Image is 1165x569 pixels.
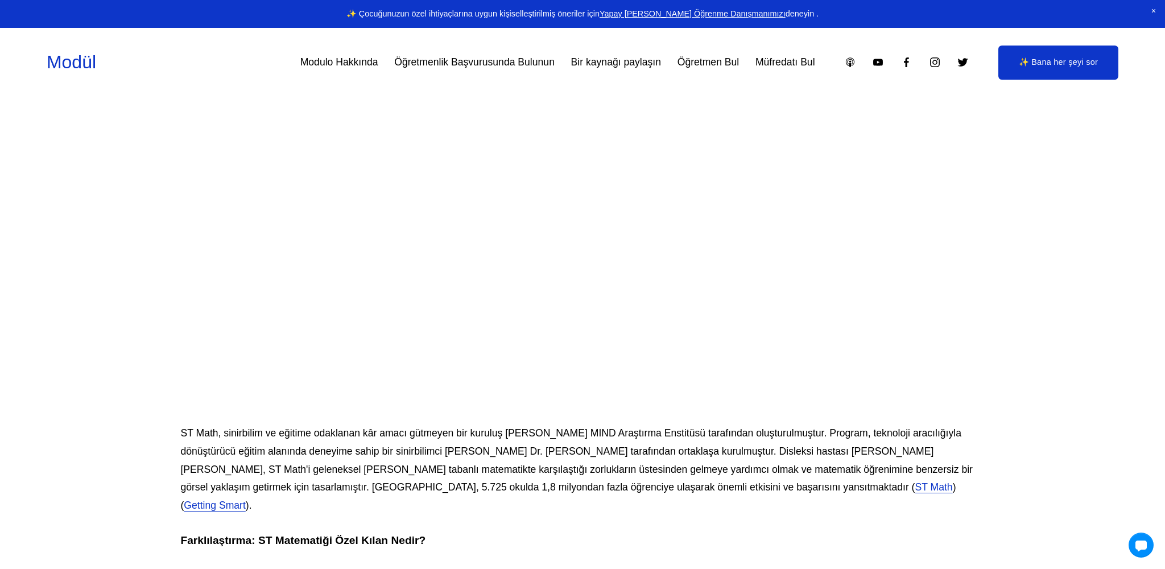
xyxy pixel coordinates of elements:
font: Öğretmen Bul [677,56,740,68]
a: Öğretmenlik Başvurusunda Bulunun [394,52,555,72]
a: Öğretmen Bul [677,52,740,72]
a: Twitter [957,56,969,68]
font: ✨ Bana her şeyi sor [1019,57,1098,67]
font: Farklılaştırma: ST Matematiği Özel Kılan Nedir? [180,534,425,546]
a: Modulo Hakkında [300,52,378,72]
font: ST Math, sinirbilim ve eğitime odaklanan kâr amacı gütmeyen bir kuruluş [PERSON_NAME] MIND Araştı... [180,427,975,493]
font: Modulo Hakkında [300,56,378,68]
font: )​. [246,500,252,511]
a: Instagram [929,56,941,68]
a: Apple Podcast'leri [844,56,856,68]
a: YouTube [872,56,884,68]
a: Bir kaynağı paylaşın [571,52,661,72]
a: ✨ Bana her şeyi sor [998,46,1118,80]
font: Müfredatı Bul [755,56,815,68]
a: Getting Smart [184,500,246,511]
a: Yapay [PERSON_NAME] Öğrenme Danışmanımızı [600,9,786,18]
a: ST Math [915,481,952,493]
a: Modül [47,52,96,72]
font: Öğretmenlik Başvurusunda Bulunun [394,56,555,68]
font: )​​ ( [180,481,959,511]
a: Müfredatı Bul [755,52,815,72]
font: Bir kaynağı paylaşın [571,56,661,68]
a: Facebook [900,56,912,68]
